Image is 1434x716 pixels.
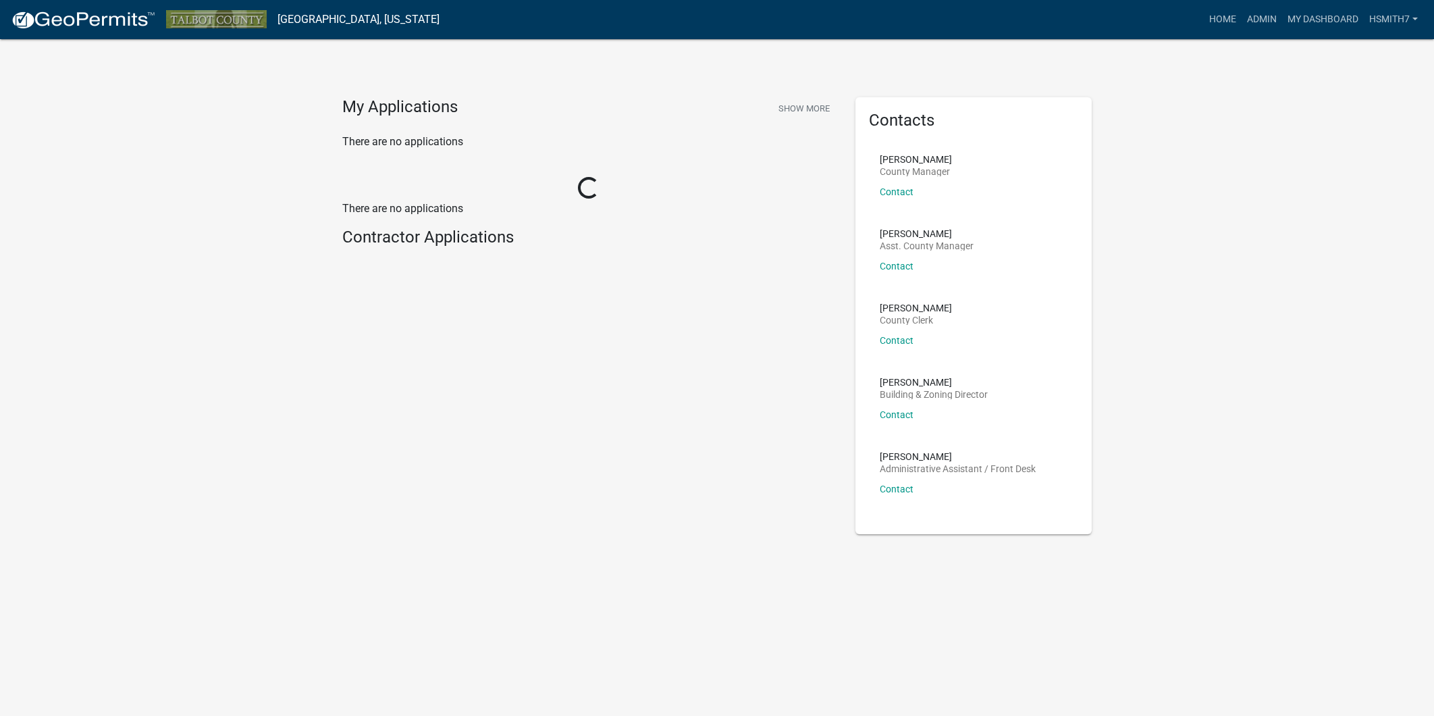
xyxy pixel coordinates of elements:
[880,464,1036,474] p: Administrative Assistant / Front Desk
[342,97,458,118] h4: My Applications
[342,201,835,217] p: There are no applications
[1282,7,1364,32] a: My Dashboard
[880,315,952,325] p: County Clerk
[1364,7,1423,32] a: hsmith7
[342,228,835,247] h4: Contractor Applications
[1242,7,1282,32] a: Admin
[342,228,835,253] wm-workflow-list-section: Contractor Applications
[880,261,913,272] a: Contact
[880,335,913,346] a: Contact
[880,390,988,399] p: Building & Zoning Director
[880,484,913,494] a: Contact
[880,186,913,197] a: Contact
[1204,7,1242,32] a: Home
[880,241,974,251] p: Asst. County Manager
[869,111,1078,130] h5: Contacts
[880,378,988,387] p: [PERSON_NAME]
[880,155,952,164] p: [PERSON_NAME]
[342,134,835,150] p: There are no applications
[880,167,952,176] p: County Manager
[880,409,913,420] a: Contact
[880,229,974,238] p: [PERSON_NAME]
[277,8,440,31] a: [GEOGRAPHIC_DATA], [US_STATE]
[880,303,952,313] p: [PERSON_NAME]
[166,10,267,28] img: Talbot County, Georgia
[880,452,1036,461] p: [PERSON_NAME]
[773,97,835,120] button: Show More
